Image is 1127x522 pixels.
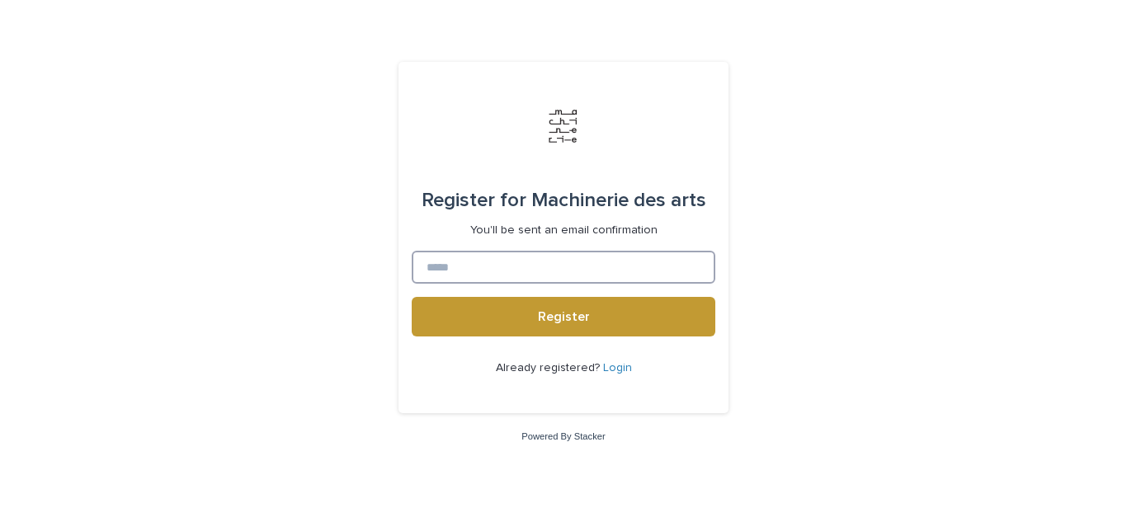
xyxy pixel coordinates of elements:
[603,362,632,374] a: Login
[412,297,715,336] button: Register
[422,190,526,210] span: Register for
[538,310,590,323] span: Register
[521,431,605,441] a: Powered By Stacker
[422,177,706,223] div: Machinerie des arts
[470,223,658,237] p: You'll be sent an email confirmation
[496,362,603,374] span: Already registered?
[539,101,588,151] img: Jx8JiDZqSLW7pnA6nIo1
